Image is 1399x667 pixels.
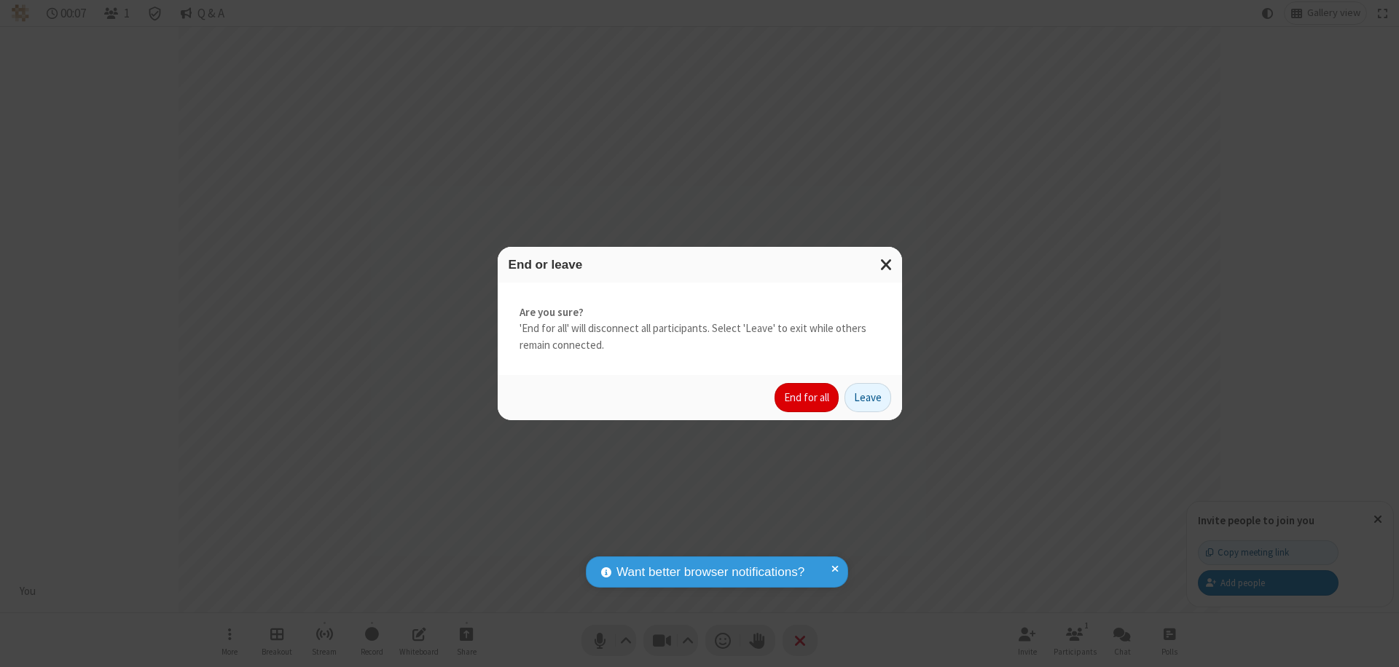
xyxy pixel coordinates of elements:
button: Leave [845,383,891,412]
h3: End or leave [509,258,891,272]
span: Want better browser notifications? [616,563,804,582]
div: 'End for all' will disconnect all participants. Select 'Leave' to exit while others remain connec... [498,283,902,376]
button: Close modal [871,247,902,283]
strong: Are you sure? [520,304,880,321]
button: End for all [775,383,839,412]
